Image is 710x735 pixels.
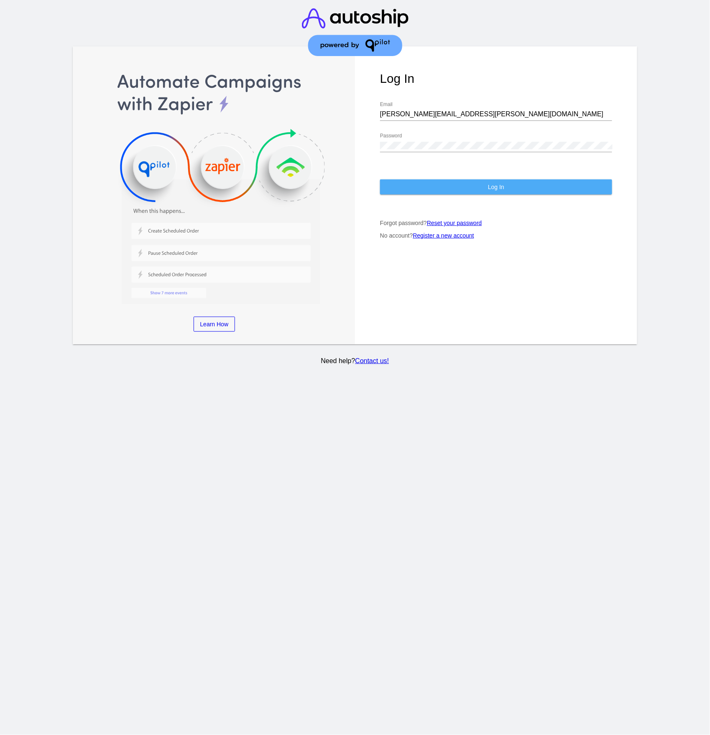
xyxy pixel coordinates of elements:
span: Log In [488,184,504,190]
a: Register a new account [413,232,474,239]
span: Learn How [200,321,229,328]
a: Reset your password [427,220,482,226]
img: Automate Campaigns with Zapier, QPilot and Klaviyo [98,72,331,304]
p: Need help? [71,357,639,365]
p: Forgot password? [380,220,612,226]
p: No account? [380,232,612,239]
a: Learn How [194,317,235,332]
button: Log In [380,179,612,195]
a: Contact us! [355,357,389,364]
h1: Log In [380,72,612,86]
input: Email [380,110,612,118]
